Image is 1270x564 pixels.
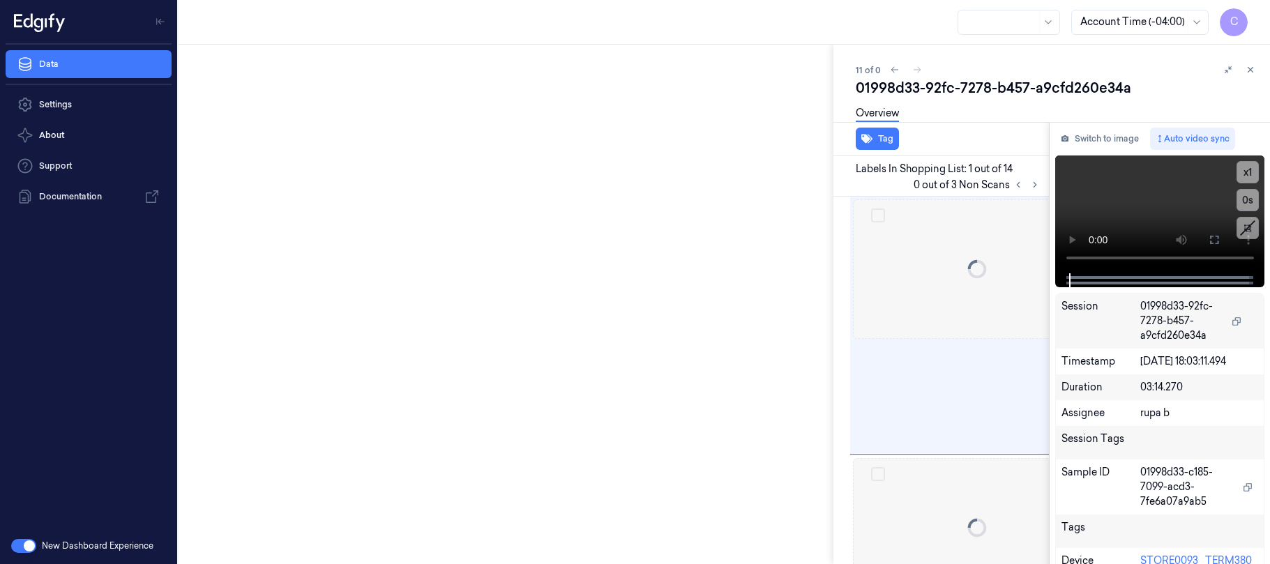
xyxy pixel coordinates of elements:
[1140,406,1259,420] div: rupa b
[1061,406,1140,420] div: Assignee
[1061,465,1140,509] div: Sample ID
[6,91,172,119] a: Settings
[1140,299,1224,343] span: 01998d33-92fc-7278-b457-a9cfd260e34a
[1237,189,1259,211] button: 0s
[1237,161,1259,183] button: x1
[1061,432,1140,454] div: Session Tags
[1140,465,1235,509] span: 01998d33-c185-7099-acd3-7fe6a07a9ab5
[856,64,881,76] span: 11 of 0
[871,208,885,222] button: Select row
[914,176,1043,193] span: 0 out of 3 Non Scans
[856,78,1259,98] div: 01998d33-92fc-7278-b457-a9cfd260e34a
[6,50,172,78] a: Data
[149,10,172,33] button: Toggle Navigation
[856,128,899,150] button: Tag
[1220,8,1248,36] button: C
[1150,128,1235,150] button: Auto video sync
[1055,128,1144,150] button: Switch to image
[6,183,172,211] a: Documentation
[6,121,172,149] button: About
[1061,299,1140,343] div: Session
[856,106,899,122] a: Overview
[1061,380,1140,395] div: Duration
[1140,354,1259,369] div: [DATE] 18:03:11.494
[1061,520,1140,542] div: Tags
[1061,354,1140,369] div: Timestamp
[6,152,172,180] a: Support
[856,162,1013,176] span: Labels In Shopping List: 1 out of 14
[1140,380,1259,395] div: 03:14.270
[871,467,885,481] button: Select row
